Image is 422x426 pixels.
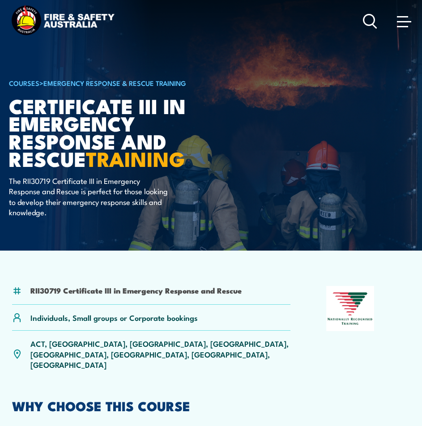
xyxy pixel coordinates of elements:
[326,286,374,331] img: Nationally Recognised Training logo.
[12,400,410,411] h2: WHY CHOOSE THIS COURSE
[9,97,230,167] h1: Certificate III in Emergency Response and Rescue
[43,78,186,88] a: Emergency Response & Rescue Training
[30,285,242,295] li: RII30719 Certificate III in Emergency Response and Rescue
[9,78,39,88] a: COURSES
[86,143,185,174] strong: TRAINING
[30,312,198,323] p: Individuals, Small groups or Corporate bookings
[9,77,230,88] h6: >
[30,338,290,370] p: ACT, [GEOGRAPHIC_DATA], [GEOGRAPHIC_DATA], [GEOGRAPHIC_DATA], [GEOGRAPHIC_DATA], [GEOGRAPHIC_DATA...
[9,175,172,217] p: The RII30719 Certificate III in Emergency Response and Rescue is perfect for those looking to dev...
